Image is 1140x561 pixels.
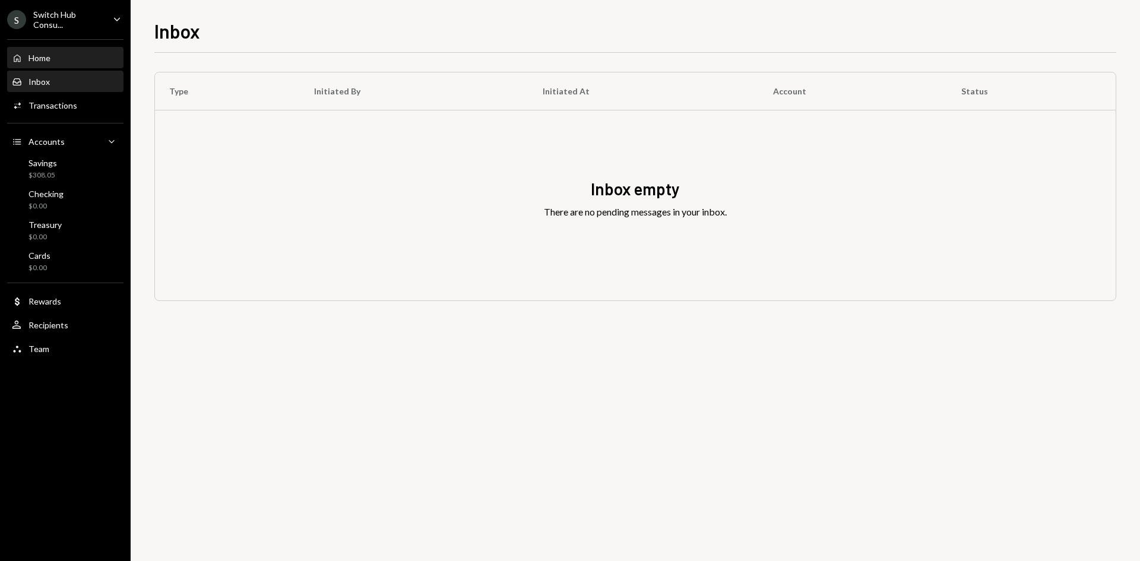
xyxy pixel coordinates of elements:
div: Team [28,344,49,354]
a: Accounts [7,131,123,152]
div: Inbox empty [591,178,680,201]
a: Savings$308.05 [7,154,123,183]
th: Initiated By [300,72,528,110]
div: $0.00 [28,201,64,211]
div: Treasury [28,220,62,230]
div: Cards [28,251,50,261]
a: Checking$0.00 [7,185,123,214]
a: Transactions [7,94,123,116]
div: Rewards [28,296,61,306]
div: $308.05 [28,170,57,180]
div: Transactions [28,100,77,110]
a: Home [7,47,123,68]
div: Accounts [28,137,65,147]
div: Home [28,53,50,63]
div: Inbox [28,77,50,87]
a: Cards$0.00 [7,247,123,275]
a: Rewards [7,290,123,312]
th: Account [759,72,947,110]
a: Recipients [7,314,123,335]
th: Type [155,72,300,110]
h1: Inbox [154,19,200,43]
div: Switch Hub Consu... [33,9,103,30]
div: $0.00 [28,232,62,242]
a: Team [7,338,123,359]
th: Status [947,72,1116,110]
div: Checking [28,189,64,199]
div: Recipients [28,320,68,330]
div: Savings [28,158,57,168]
div: There are no pending messages in your inbox. [544,205,727,219]
a: Inbox [7,71,123,92]
div: S [7,10,26,29]
th: Initiated At [528,72,759,110]
a: Treasury$0.00 [7,216,123,245]
div: $0.00 [28,263,50,273]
